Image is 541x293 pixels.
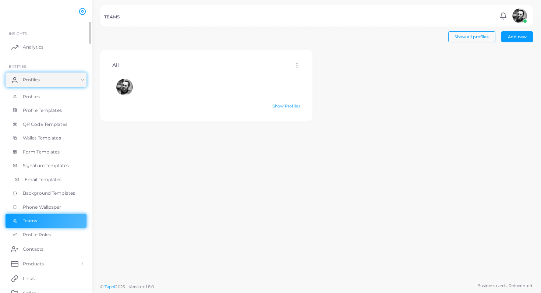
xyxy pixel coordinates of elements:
a: Show Profiles [272,103,300,109]
span: Products [23,261,44,267]
span: Contacts [23,246,43,253]
a: Wallet Templates [6,131,86,145]
a: Products [6,256,86,271]
span: Email Templates [25,176,62,183]
a: Profile Roles [6,228,86,242]
span: © [100,284,154,290]
span: 2025 [115,284,124,290]
span: Phone Wallpaper [23,204,61,211]
a: Form Templates [6,145,86,159]
span: Teams [23,218,38,224]
img: avatar [512,8,527,23]
span: Profiles [23,93,40,100]
span: QR Code Templates [23,121,67,128]
span: INSIGHTS [9,31,27,36]
span: Profile Roles [23,232,51,238]
span: Version: 1.8.0 [129,284,154,289]
a: Profiles [6,90,86,104]
span: Business cards. Reinvented. [477,283,533,289]
a: Contacts [6,241,86,256]
span: Andrei Dandes [116,79,133,95]
a: Tapni [105,284,116,289]
button: Add new [501,31,533,42]
a: avatar [510,8,529,23]
a: Email Templates [6,173,86,187]
a: Profile Templates [6,103,86,117]
span: Profiles [23,77,40,83]
h4: All [112,62,119,68]
img: avatar [116,79,133,95]
a: QR Code Templates [6,117,86,131]
span: Add new [508,34,527,39]
a: Signature Templates [6,159,86,173]
a: Teams [6,214,86,228]
span: Signature Templates [23,162,69,169]
button: Show all profiles [448,31,495,42]
a: Analytics [6,40,86,54]
span: Show all profiles [455,34,489,39]
a: Profiles [6,73,86,87]
span: Background Templates [23,190,75,197]
a: Background Templates [6,186,86,200]
span: Form Templates [23,149,60,155]
span: ENTITIES [9,64,26,68]
span: Profile Templates [23,107,62,114]
span: Analytics [23,44,43,50]
span: Links [23,275,35,282]
a: Links [6,271,86,286]
h5: TEAMS [104,14,120,20]
a: Phone Wallpaper [6,200,86,214]
span: Wallet Templates [23,135,61,141]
